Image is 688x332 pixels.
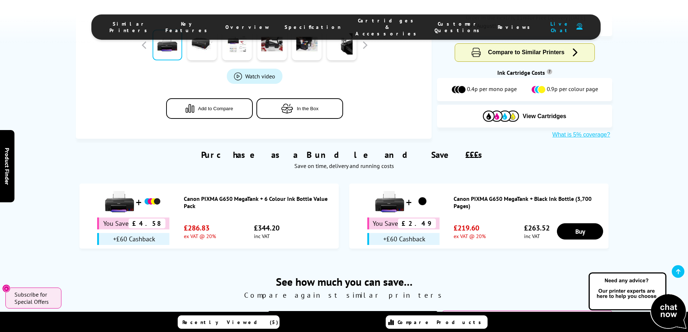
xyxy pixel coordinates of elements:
img: Cartridges [483,111,519,122]
div: Currently Viewing [268,311,438,325]
span: £263.52 [524,223,550,233]
img: Open Live Chat window [587,271,688,331]
img: Canon PIXMA G650 MegaTank + 6 Colour Ink Bottle Value Pack [105,187,134,216]
img: Canon PIXMA G650 MegaTank + 6 Colour Ink Bottle Value Pack [143,193,161,211]
span: Add to Compare [198,105,233,111]
span: £4.58 [129,219,165,228]
span: Specification [285,24,341,30]
span: Watch video [245,72,275,79]
button: Compare to Similar Printers [455,44,594,61]
span: Customer Questions [434,21,483,34]
span: View Cartridges [523,113,566,120]
span: £286.83 [184,223,216,233]
a: Buy [557,223,603,240]
span: inc VAT [524,233,550,240]
a: Canon PIXMA G650 MegaTank + 6 Colour Ink Bottle Value Pack [184,195,335,210]
img: Canon PIXMA G650 MegaTank + Black Ink Bottle (3,700 Pages) [414,193,432,211]
sup: Cost per page [547,69,552,74]
div: Ink Cartridge Costs [437,69,612,76]
div: Purchase as a Bundle and Save £££s [76,138,613,173]
a: Recently Viewed (5) [178,315,280,329]
button: Close [2,284,10,293]
button: What is 5% coverage? [550,131,612,138]
span: Compare against similar printers [76,290,613,300]
img: user-headset-duotone.svg [576,23,583,30]
div: +£60 Cashback [367,233,440,245]
span: ex VAT @ 20% [184,233,216,240]
span: Subscribe for Special Offers [14,291,54,305]
span: 0.4p per mono page [467,85,517,94]
img: Canon PIXMA G650 MegaTank + Black Ink Bottle (3,700 Pages) [375,187,404,216]
div: +£60 Cashback [97,233,169,245]
span: Cartridges & Accessories [355,17,420,37]
div: You Save [367,217,440,229]
button: View Cartridges [442,110,607,122]
div: Save on time, delivery and running costs [85,162,603,169]
span: Reviews [498,24,534,30]
button: In the Box [256,98,343,118]
span: Similar Printers [109,21,151,34]
div: You Save [97,217,169,229]
span: Compare to Similar Printers [488,49,564,55]
span: Key Features [165,21,211,34]
span: Live Chat [548,21,573,34]
a: Compare Products [386,315,488,329]
span: inc VAT [254,233,280,240]
span: £219.60 [454,223,486,233]
a: Product_All_Videos [227,68,282,83]
span: £2.49 [398,219,436,228]
span: Overview [225,24,270,30]
a: Canon PIXMA G650 MegaTank + Black Ink Bottle (3,700 Pages) [454,195,605,210]
span: 0.9p per colour page [547,85,598,94]
span: Compare Products [398,319,485,325]
span: £344.20 [254,223,280,233]
span: Recently Viewed (5) [182,319,278,325]
button: Add to Compare [166,98,253,118]
span: See how much you can save… [76,275,613,289]
div: Low Running Costs [442,311,613,325]
span: In the Box [297,105,319,111]
span: Product Finder [4,147,11,185]
span: ex VAT @ 20% [454,233,486,240]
